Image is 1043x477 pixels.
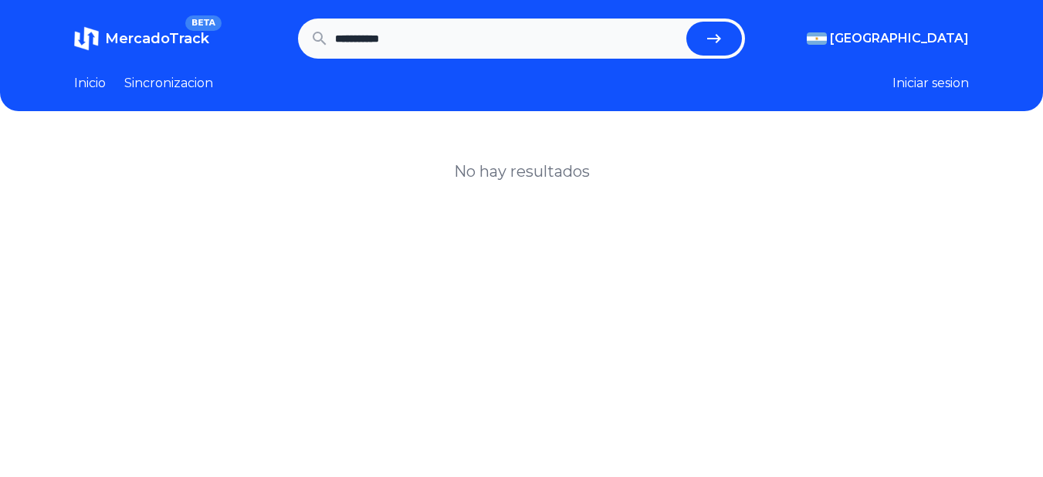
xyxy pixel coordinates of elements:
img: Argentina [807,32,827,45]
span: MercadoTrack [105,30,209,47]
button: Iniciar sesion [892,74,969,93]
a: Inicio [74,74,106,93]
h1: No hay resultados [454,161,590,182]
span: [GEOGRAPHIC_DATA] [830,29,969,48]
img: MercadoTrack [74,26,99,51]
span: BETA [185,15,222,31]
a: MercadoTrackBETA [74,26,209,51]
button: [GEOGRAPHIC_DATA] [807,29,969,48]
a: Sincronizacion [124,74,213,93]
